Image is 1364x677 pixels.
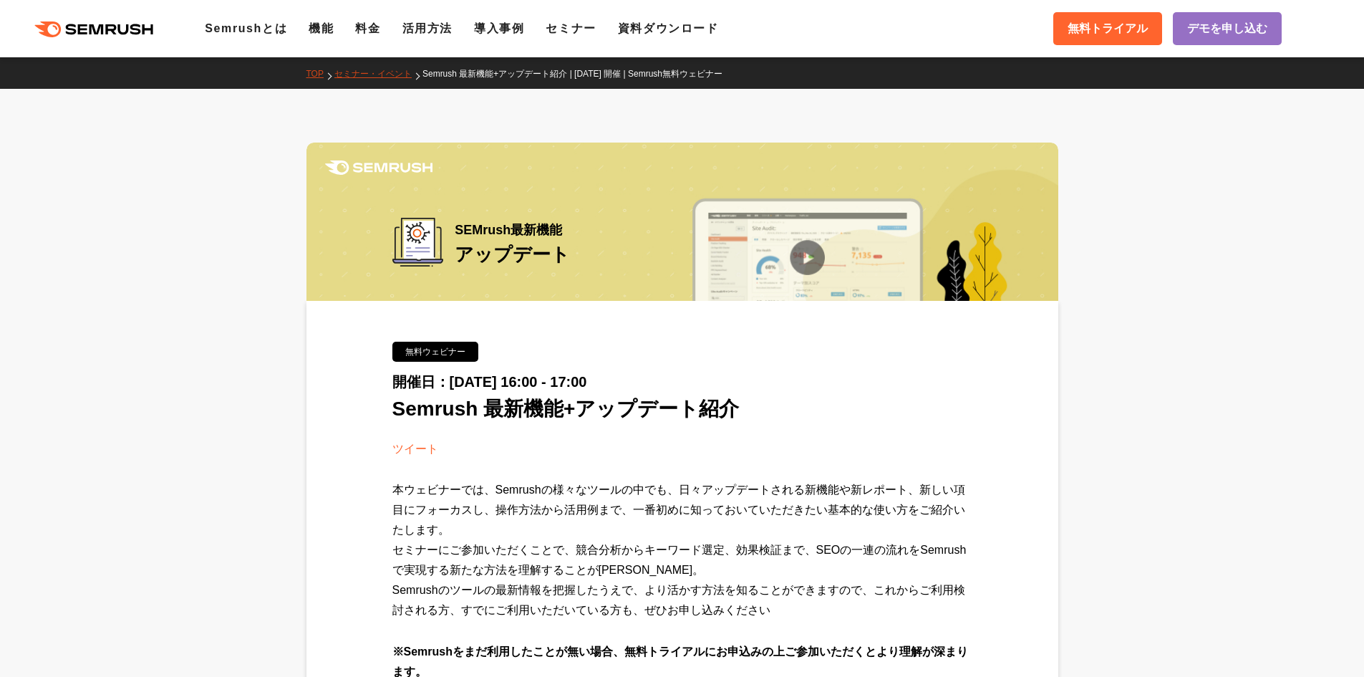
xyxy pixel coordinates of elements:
a: デモを申し込む [1173,12,1282,45]
a: ツイート [392,443,438,455]
a: 機能 [309,22,334,34]
a: Semrush 最新機能+アップデート紹介 | [DATE] 開催 | Semrush無料ウェビナー [422,69,733,79]
a: セミナー・イベント [334,69,422,79]
span: アップデート [455,244,570,265]
a: 導入事例 [474,22,524,34]
a: Semrushとは [205,22,287,34]
span: 無料トライアル [1068,19,1148,38]
a: TOP [306,69,334,79]
a: セミナー [546,22,596,34]
a: 料金 [355,22,380,34]
span: Semrush 最新機能+アップデート紹介 [392,398,740,420]
span: デモを申し込む [1187,19,1267,38]
a: 活用方法 [402,22,453,34]
div: 本ウェビナーでは、Semrushの様々なツールの中でも、日々アップデートされる新機能や新レポート、新しい項目にフォーカスし、操作方法から活用例まで、一番初めに知っておいていただきたい基本的な使い... [392,480,972,642]
a: 資料ダウンロード [618,22,719,34]
div: 無料ウェビナー [392,342,478,362]
span: SEMrush最新機能 [455,218,570,242]
a: 無料トライアル [1053,12,1162,45]
span: 開催日：[DATE] 16:00 - 17:00 [392,374,587,390]
img: Semrush [325,160,432,175]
